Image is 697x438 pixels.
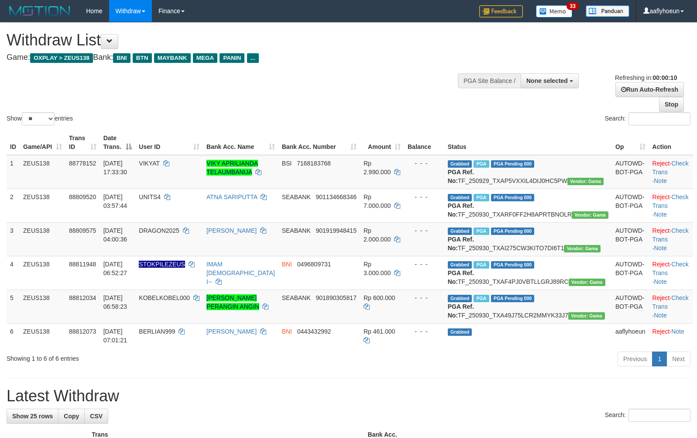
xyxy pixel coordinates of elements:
span: PGA Pending [491,228,535,235]
span: SEABANK [282,227,311,234]
span: MEGA [193,53,218,63]
span: Refreshing in: [615,74,677,81]
span: VIKYAT [139,160,159,167]
span: PGA Pending [491,295,535,302]
a: Check Trans [652,261,689,276]
span: [DATE] 03:57:44 [103,193,127,209]
span: BERLIAN999 [139,328,175,335]
h4: Game: Bank: [7,53,456,62]
a: Reject [652,193,670,200]
span: BNI [282,328,292,335]
label: Search: [605,112,690,125]
b: PGA Ref. No: [448,303,474,319]
img: Feedback.jpg [479,5,523,17]
th: Trans ID: activate to sort column ascending [65,130,100,155]
a: Reject [652,227,670,234]
a: Run Auto-Refresh [615,82,684,97]
b: PGA Ref. No: [448,269,474,285]
span: MAYBANK [154,53,191,63]
span: Marked by aafkaynarin [474,228,489,235]
a: Previous [618,352,652,366]
h1: Withdraw List [7,31,456,49]
div: Showing 1 to 6 of 6 entries [7,351,284,363]
a: Reject [652,261,670,268]
span: [DATE] 06:52:27 [103,261,127,276]
a: Show 25 rows [7,409,58,424]
div: - - - [408,226,441,235]
a: Note [654,278,667,285]
td: 4 [7,256,20,290]
select: Showentries [22,112,55,125]
td: · · [649,189,693,222]
a: Note [654,312,667,319]
a: Reject [652,294,670,301]
td: ZEUS138 [20,323,65,348]
button: None selected [521,73,579,88]
span: None selected [526,77,568,84]
b: PGA Ref. No: [448,169,474,184]
span: Vendor URL: https://trx31.1velocity.biz [572,211,608,219]
span: Marked by aafkaynarin [474,295,489,302]
th: ID [7,130,20,155]
span: Grabbed [448,228,472,235]
span: [DATE] 06:58:23 [103,294,127,310]
th: Op: activate to sort column ascending [612,130,649,155]
div: PGA Site Balance / [458,73,521,88]
span: 88812034 [69,294,96,301]
span: Rp 461.000 [364,328,395,335]
img: MOTION_logo.png [7,4,73,17]
td: ZEUS138 [20,256,65,290]
td: 2 [7,189,20,222]
a: ATNA SARIPUTTA [206,193,257,200]
span: Copy 901919948415 to clipboard [316,227,356,234]
a: Copy [58,409,85,424]
span: Copy 901134668346 to clipboard [316,193,356,200]
span: Grabbed [448,261,472,269]
label: Search: [605,409,690,422]
td: TF_250929_TXAP5VXXIL4DIJ0HC5PW [444,155,612,189]
td: ZEUS138 [20,155,65,189]
a: Check Trans [652,227,689,243]
img: Button%20Memo.svg [536,5,573,17]
b: PGA Ref. No: [448,236,474,252]
span: 33 [567,2,578,10]
td: · · [649,155,693,189]
span: Marked by aafchomsokheang [474,160,489,168]
h1: Latest Withdraw [7,387,690,405]
strong: 00:00:10 [652,74,677,81]
td: 6 [7,323,20,348]
th: Date Trans.: activate to sort column descending [100,130,136,155]
span: Rp 3.000.000 [364,261,391,276]
th: Bank Acc. Name: activate to sort column ascending [203,130,278,155]
span: BNI [113,53,130,63]
span: SEABANK [282,193,311,200]
b: PGA Ref. No: [448,202,474,218]
th: User ID: activate to sort column ascending [135,130,203,155]
span: PGA Pending [491,261,535,269]
label: Show entries [7,112,73,125]
span: UNITS4 [139,193,161,200]
span: OXPLAY > ZEUS138 [30,53,93,63]
span: Copy 0443432992 to clipboard [297,328,331,335]
td: · [649,323,693,348]
span: 88812073 [69,328,96,335]
a: Stop [659,97,684,112]
div: - - - [408,159,441,168]
span: Show 25 rows [12,413,53,420]
span: Rp 2.990.000 [364,160,391,176]
a: Check Trans [652,160,689,176]
span: ... [247,53,259,63]
td: TF_250930_TXA49J75LCR2MMYK33J7 [444,290,612,323]
td: AUTOWD-BOT-PGA [612,290,649,323]
div: - - - [408,327,441,336]
span: 88809520 [69,193,96,200]
td: TF_250930_TXAF4PJ0VBTLLGRJ89RC [444,256,612,290]
td: ZEUS138 [20,189,65,222]
span: Vendor URL: https://trx31.1velocity.biz [568,312,605,320]
a: Note [671,328,684,335]
td: 1 [7,155,20,189]
span: BNI [282,261,292,268]
span: Vendor URL: https://trx31.1velocity.biz [569,279,605,286]
span: [DATE] 17:33:30 [103,160,127,176]
span: Copy 901890305817 to clipboard [316,294,356,301]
